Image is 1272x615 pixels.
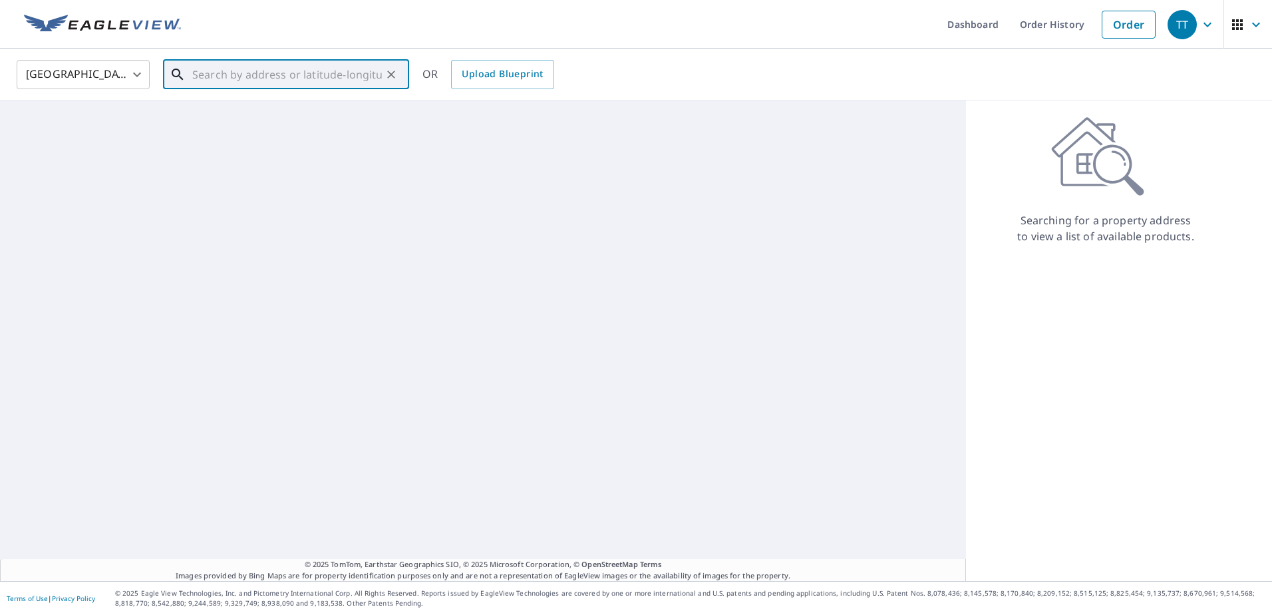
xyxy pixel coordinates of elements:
[1102,11,1156,39] a: Order
[305,559,662,570] span: © 2025 TomTom, Earthstar Geographics SIO, © 2025 Microsoft Corporation, ©
[7,594,95,602] p: |
[1017,212,1195,244] p: Searching for a property address to view a list of available products.
[24,15,181,35] img: EV Logo
[192,56,382,93] input: Search by address or latitude-longitude
[640,559,662,569] a: Terms
[462,66,543,83] span: Upload Blueprint
[17,56,150,93] div: [GEOGRAPHIC_DATA]
[581,559,637,569] a: OpenStreetMap
[7,594,48,603] a: Terms of Use
[52,594,95,603] a: Privacy Policy
[422,60,554,89] div: OR
[382,65,400,84] button: Clear
[1168,10,1197,39] div: TT
[451,60,554,89] a: Upload Blueprint
[115,588,1265,608] p: © 2025 Eagle View Technologies, Inc. and Pictometry International Corp. All Rights Reserved. Repo...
